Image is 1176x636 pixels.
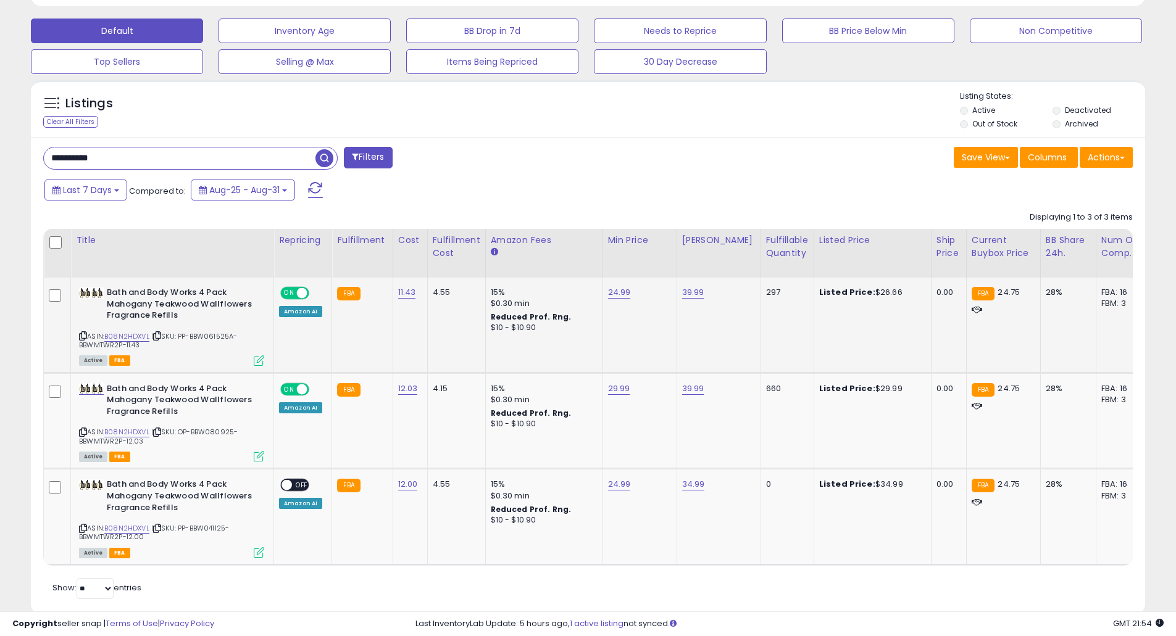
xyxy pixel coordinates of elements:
b: Listed Price: [819,478,875,490]
div: 297 [766,287,804,298]
p: Listing States: [960,91,1145,102]
div: FBA: 16 [1101,479,1142,490]
a: Terms of Use [106,617,158,629]
div: $34.99 [819,479,922,490]
div: Ship Price [936,234,961,260]
div: $10 - $10.90 [491,419,593,429]
div: $29.99 [819,383,922,394]
small: FBA [337,383,360,397]
button: Items Being Repriced [406,49,578,74]
label: Archived [1065,118,1098,129]
button: Default [31,19,203,43]
span: ON [281,384,297,394]
span: All listings currently available for purchase on Amazon [79,452,107,462]
div: 0 [766,479,804,490]
a: Privacy Policy [160,617,214,629]
div: Fulfillment Cost [433,234,480,260]
span: 24.75 [998,286,1020,298]
b: Reduced Prof. Rng. [491,312,572,322]
span: OFF [292,480,312,490]
div: $10 - $10.90 [491,515,593,526]
div: FBA: 16 [1101,287,1142,298]
img: 41A6a2VB8IL._SL40_.jpg [79,383,104,394]
b: Reduced Prof. Rng. [491,504,572,514]
div: Fulfillable Quantity [766,234,809,260]
div: [PERSON_NAME] [682,234,756,247]
small: FBA [972,287,995,300]
a: 12.00 [398,478,418,490]
span: FBA [109,355,130,366]
strong: Copyright [12,617,57,629]
b: Reduced Prof. Rng. [491,408,572,418]
small: Amazon Fees. [491,247,498,258]
div: Num of Comp. [1101,234,1146,260]
span: | SKU: PP-BBW061525A-BBWMTWR2P-11.43 [79,331,237,350]
div: 0.00 [936,383,957,394]
div: Amazon AI [279,402,322,413]
div: 15% [491,383,593,394]
div: FBM: 3 [1101,298,1142,309]
a: B08N2HDXVL [104,331,149,342]
b: Bath and Body Works 4 Pack Mahogany Teakwood Wallflowers Fragrance Refills [107,287,257,324]
small: FBA [972,383,995,397]
span: | SKU: PP-BBW041125-BBWMTWR2P-12.00 [79,523,229,542]
a: 24.99 [608,478,631,490]
a: 29.99 [608,382,630,395]
button: 30 Day Decrease [594,49,766,74]
div: ASIN: [79,383,264,461]
div: FBM: 3 [1101,394,1142,405]
b: Listed Price: [819,286,875,298]
button: BB Drop in 7d [406,19,578,43]
div: 28% [1046,383,1086,394]
label: Deactivated [1065,105,1111,115]
div: seller snap | | [12,618,214,630]
b: Bath and Body Works 4 Pack Mahogany Teakwood Wallflowers Fragrance Refills [107,383,257,421]
div: Displaying 1 to 3 of 3 items [1030,212,1133,223]
span: All listings currently available for purchase on Amazon [79,548,107,558]
div: 4.55 [433,479,476,490]
div: BB Share 24h. [1046,234,1091,260]
button: Selling @ Max [219,49,391,74]
a: 1 active listing [570,617,623,629]
div: $0.30 min [491,394,593,405]
span: OFF [307,384,327,394]
div: 0.00 [936,287,957,298]
div: FBM: 3 [1101,490,1142,502]
button: Last 7 Days [44,180,127,200]
div: Clear All Filters [43,116,98,128]
button: Inventory Age [219,19,391,43]
button: Actions [1080,147,1133,168]
span: FBA [109,548,130,558]
div: 15% [491,287,593,298]
button: Columns [1020,147,1078,168]
a: 39.99 [682,382,704,395]
h5: Listings [65,95,113,112]
span: Compared to: [129,185,186,197]
div: Amazon AI [279,306,322,317]
button: Save View [954,147,1018,168]
span: Aug-25 - Aug-31 [209,184,280,196]
span: 2025-09-8 21:54 GMT [1113,617,1164,629]
img: 41A6a2VB8IL._SL40_.jpg [79,287,104,299]
span: Show: entries [52,582,141,593]
div: Title [76,234,269,247]
small: FBA [972,479,995,492]
button: Top Sellers [31,49,203,74]
div: FBA: 16 [1101,383,1142,394]
span: ON [281,288,297,299]
a: B08N2HDXVL [104,427,149,437]
div: 0.00 [936,479,957,490]
div: Amazon AI [279,498,322,509]
a: 11.43 [398,286,416,299]
div: Listed Price [819,234,926,247]
span: FBA [109,452,130,462]
span: OFF [307,288,327,299]
div: 4.15 [433,383,476,394]
div: Last InventoryLab Update: 5 hours ago, not synced. [415,618,1164,630]
button: Filters [344,147,392,168]
div: 28% [1046,287,1086,298]
small: FBA [337,479,360,492]
div: ASIN: [79,287,264,365]
span: Last 7 Days [63,184,112,196]
button: Non Competitive [970,19,1142,43]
